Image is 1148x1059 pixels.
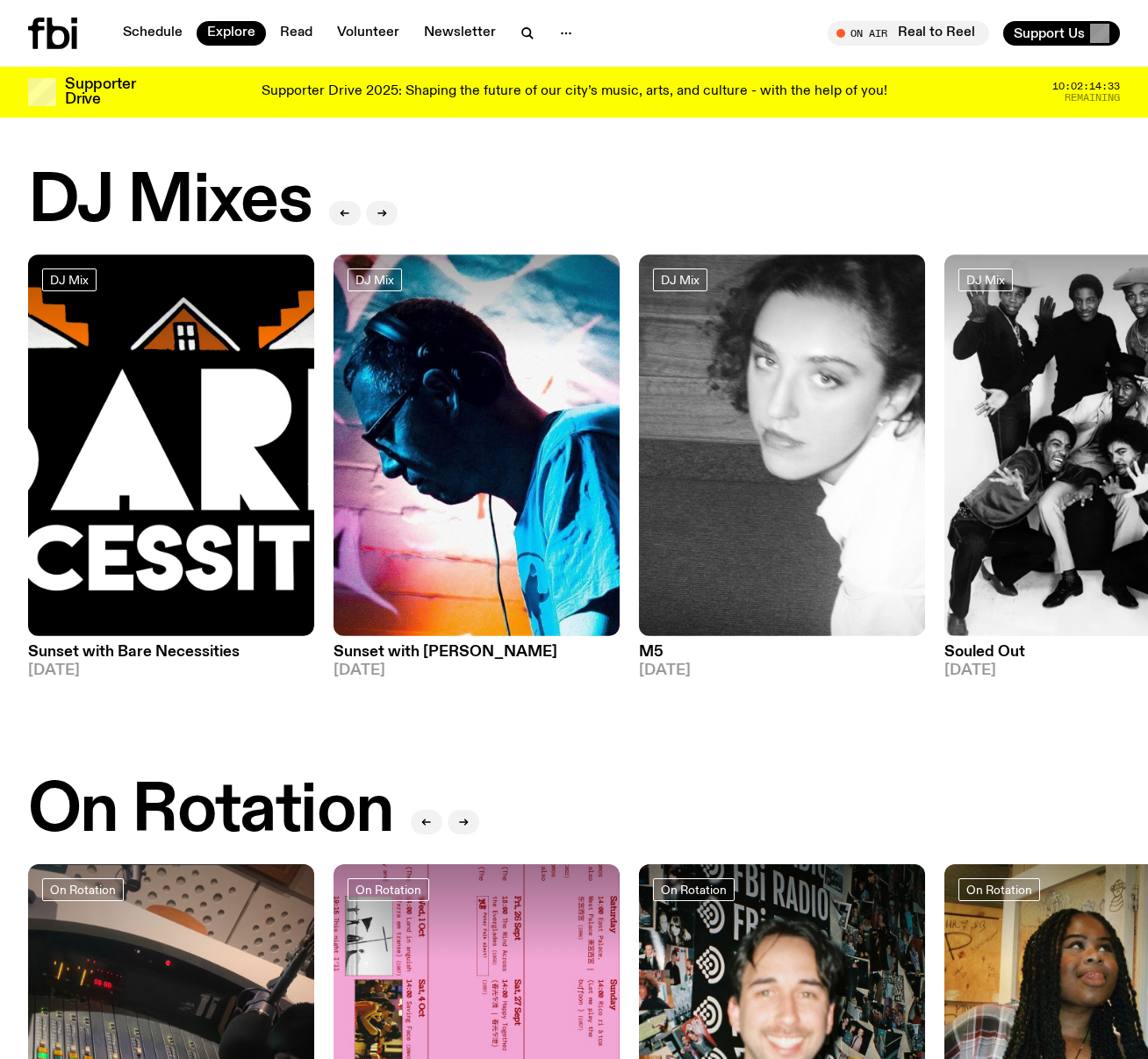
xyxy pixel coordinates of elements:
[661,883,727,896] span: On Rotation
[639,254,925,636] img: A black and white photo of Lilly wearing a white blouse and looking up at the camera.
[28,778,393,845] h2: On Rotation
[966,273,1005,286] span: DJ Mix
[50,883,116,896] span: On Rotation
[958,878,1040,901] a: On Rotation
[28,645,314,660] h3: Sunset with Bare Necessities
[1003,21,1120,46] button: Support Us
[1052,82,1120,91] span: 10:02:14:33
[653,268,707,291] a: DJ Mix
[42,878,124,901] a: On Rotation
[1014,25,1085,41] span: Support Us
[639,663,925,678] span: [DATE]
[639,645,925,660] h3: M5
[326,21,410,46] a: Volunteer
[828,21,989,46] button: On AirReal to Reel
[334,254,620,636] img: Simon Caldwell stands side on, looking downwards. He has headphones on. Behind him is a brightly ...
[355,883,421,896] span: On Rotation
[334,663,620,678] span: [DATE]
[653,878,735,901] a: On Rotation
[661,273,700,286] span: DJ Mix
[65,77,135,107] h3: Supporter Drive
[348,268,402,291] a: DJ Mix
[28,636,314,678] a: Sunset with Bare Necessities[DATE]
[262,84,887,100] p: Supporter Drive 2025: Shaping the future of our city’s music, arts, and culture - with the help o...
[28,168,312,235] h2: DJ Mixes
[197,21,266,46] a: Explore
[966,883,1032,896] span: On Rotation
[269,21,323,46] a: Read
[42,268,97,291] a: DJ Mix
[112,21,193,46] a: Schedule
[413,21,506,46] a: Newsletter
[50,273,89,286] span: DJ Mix
[958,268,1013,291] a: DJ Mix
[639,636,925,678] a: M5[DATE]
[334,645,620,660] h3: Sunset with [PERSON_NAME]
[334,636,620,678] a: Sunset with [PERSON_NAME][DATE]
[28,663,314,678] span: [DATE]
[355,273,394,286] span: DJ Mix
[28,254,314,636] img: Bare Necessities
[348,878,429,901] a: On Rotation
[1065,93,1120,103] span: Remaining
